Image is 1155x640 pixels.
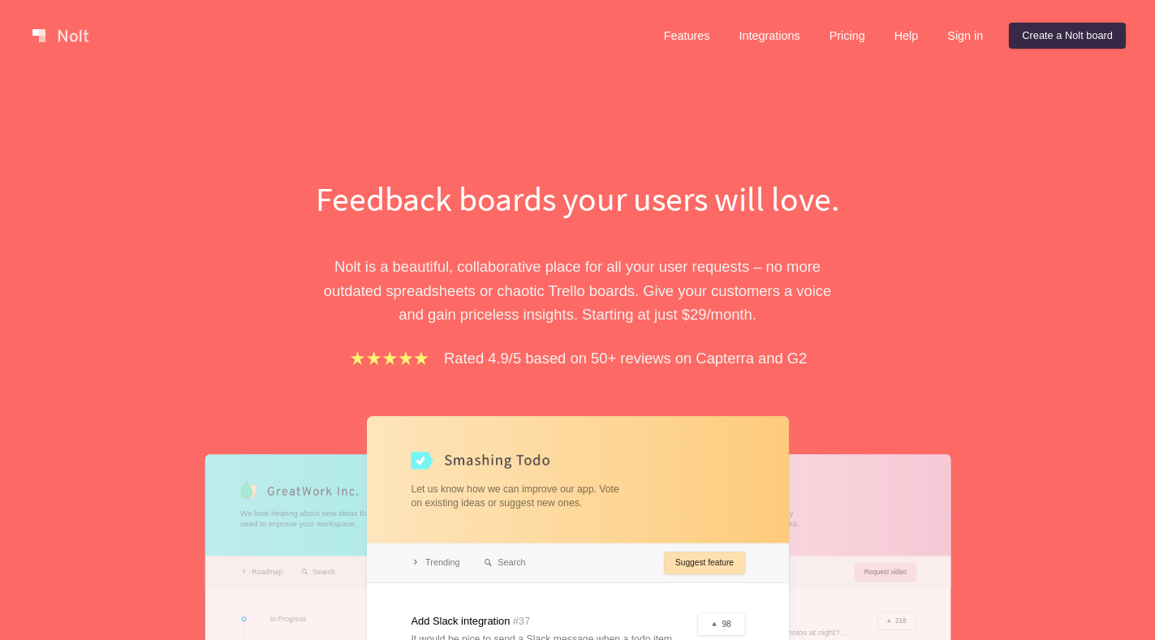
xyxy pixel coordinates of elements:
a: Sign in [934,23,996,49]
h1: Feedback boards your users will love. [298,175,858,222]
p: Nolt is a beautiful, collaborative place for all your user requests – no more outdated spreadshee... [298,255,858,326]
a: Pricing [817,23,878,49]
p: Rated 4.9/5 based on 50+ reviews on Capterra and G2 [444,346,807,370]
a: Integrations [726,23,812,49]
a: Features [651,23,723,49]
img: stars.b067e34983.png [348,349,431,367]
a: Help [881,23,932,49]
a: Create a Nolt board [1009,23,1126,49]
